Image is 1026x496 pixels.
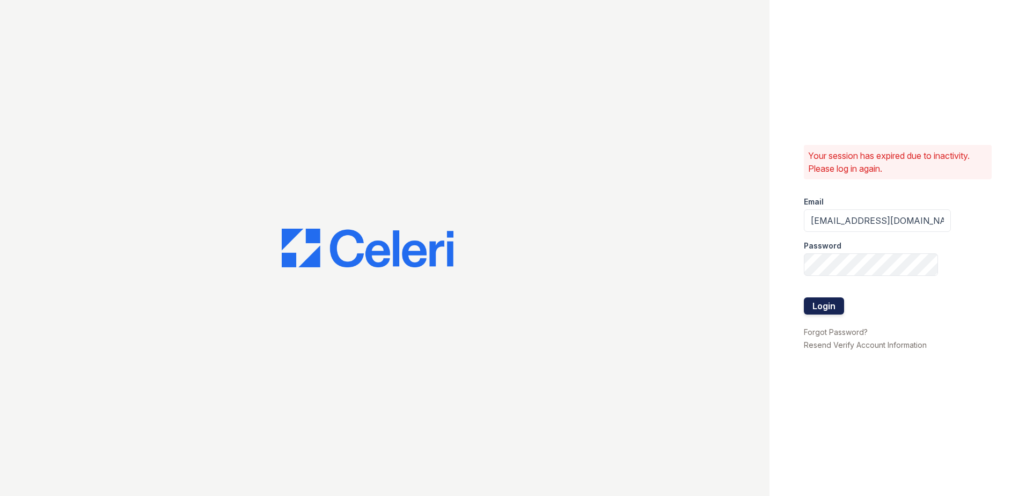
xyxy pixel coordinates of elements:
[804,340,927,349] a: Resend Verify Account Information
[282,229,453,267] img: CE_Logo_Blue-a8612792a0a2168367f1c8372b55b34899dd931a85d93a1a3d3e32e68fde9ad4.png
[808,149,987,175] p: Your session has expired due to inactivity. Please log in again.
[804,297,844,315] button: Login
[804,196,824,207] label: Email
[804,327,868,337] a: Forgot Password?
[804,240,841,251] label: Password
